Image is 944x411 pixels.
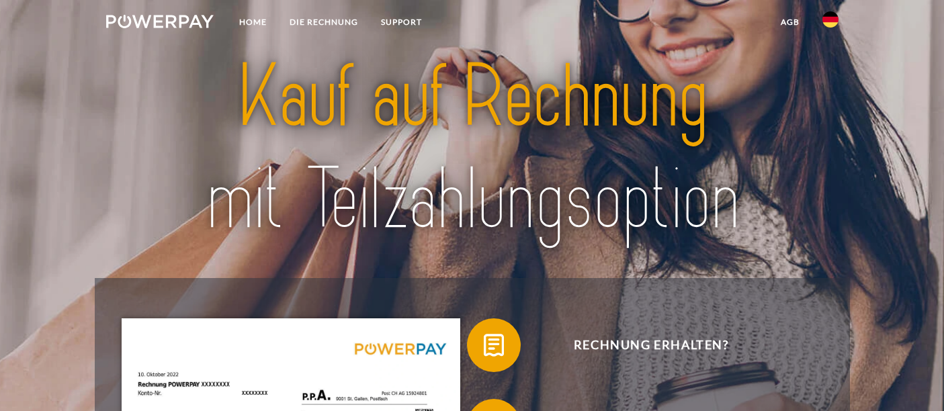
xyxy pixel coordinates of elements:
img: de [822,11,839,28]
span: Rechnung erhalten? [486,318,816,372]
img: logo-powerpay-white.svg [106,15,214,28]
img: qb_bill.svg [477,328,511,362]
a: agb [769,10,811,34]
a: DIE RECHNUNG [278,10,370,34]
a: Home [228,10,278,34]
a: SUPPORT [370,10,433,34]
img: title-powerpay_de.svg [142,41,802,256]
button: Rechnung erhalten? [467,318,816,372]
